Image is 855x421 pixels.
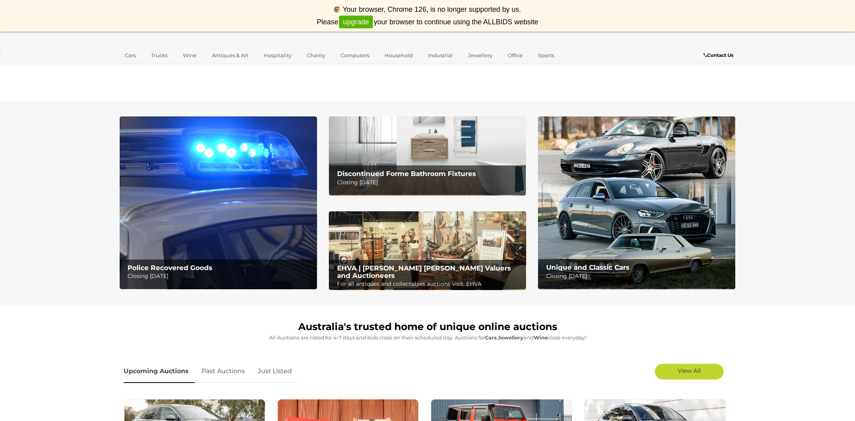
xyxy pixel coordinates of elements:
p: All Auctions are listed for 4-7 days and bids close on their scheduled day. Auctions for , and cl... [124,333,732,342]
b: Contact Us [704,52,733,58]
b: Discontinued Forme Bathroom Fixtures [337,170,476,178]
a: Hospitality [259,49,297,62]
a: Charity [302,49,330,62]
a: Cars [120,49,141,62]
strong: Wine [534,334,548,341]
img: Unique and Classic Cars [538,116,735,289]
p: Closing [DATE] [128,271,312,281]
a: [GEOGRAPHIC_DATA] [120,62,186,75]
p: For all antiques and collectables auctions visit: EHVA [337,279,522,289]
b: Unique and Classic Cars [546,263,629,271]
a: Trucks [146,49,173,62]
a: Sports [533,49,559,62]
a: Computers [335,49,374,62]
a: Unique and Classic Cars Unique and Classic Cars Closing [DATE] [538,116,735,289]
span: View All [678,367,701,374]
p: Closing [DATE] [337,178,522,187]
img: Police Recovered Goods [120,116,317,289]
img: Discontinued Forme Bathroom Fixtures [329,116,526,195]
h1: Australia's trusted home of unique online auctions [124,321,732,332]
a: Police Recovered Goods Police Recovered Goods Closing [DATE] [120,116,317,289]
b: EHVA | [PERSON_NAME] [PERSON_NAME] Valuers and Auctioneers [337,264,511,279]
a: Wine [178,49,202,62]
strong: Cars [485,334,497,341]
a: Household [379,49,418,62]
a: Contact Us [704,51,735,60]
img: EHVA | Evans Hastings Valuers and Auctioneers [329,211,526,290]
a: Past Auctions [196,360,251,383]
a: Office [503,49,528,62]
a: upgrade [339,16,373,29]
a: Jewellery [463,49,498,62]
a: EHVA | Evans Hastings Valuers and Auctioneers EHVA | [PERSON_NAME] [PERSON_NAME] Valuers and Auct... [329,211,526,290]
p: Closing [DATE] [546,271,731,281]
b: Police Recovered Goods [128,264,212,272]
a: Upcoming Auctions [124,360,195,383]
strong: Jewellery [498,334,523,341]
a: Just Listed [252,360,298,383]
a: Industrial [423,49,458,62]
a: Discontinued Forme Bathroom Fixtures Discontinued Forme Bathroom Fixtures Closing [DATE] [329,116,526,195]
a: View All [655,364,724,379]
a: Antiques & Art [207,49,253,62]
